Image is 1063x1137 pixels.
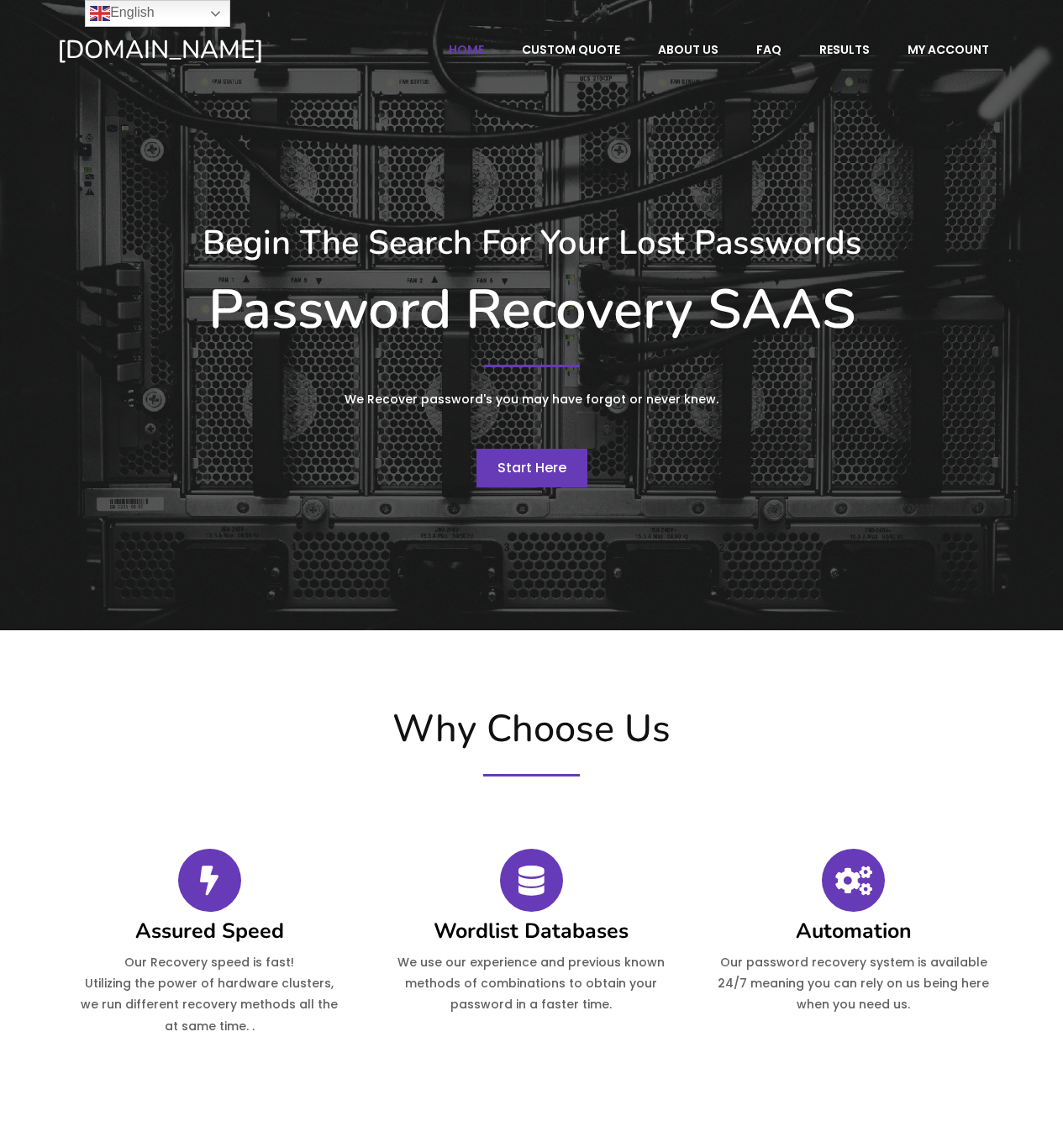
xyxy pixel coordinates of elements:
a: About Us [640,34,736,66]
span: Custom Quote [522,42,620,57]
a: Home [431,34,502,66]
p: We Recover password's you may have forgot or never knew. [217,389,847,410]
a: Custom Quote [504,34,638,66]
span: Results [819,42,870,57]
p: We use our experience and previous known methods of combinations to obtain your password in a fas... [396,952,667,1016]
a: [DOMAIN_NAME] [57,34,379,66]
p: Our Recovery speed is fast! Utilizing the power of hardware clusters, we run different recovery m... [74,952,345,1037]
h4: Assured Speed [74,921,345,942]
span: My account [908,42,989,57]
a: FAQ [739,34,799,66]
a: Start Here [476,449,587,487]
h2: Why Choose Us [49,707,1015,752]
span: FAQ [756,42,781,57]
span: Start Here [497,458,566,477]
h1: Password Recovery SAAS [57,277,1007,343]
a: My account [890,34,1007,66]
h3: Begin The Search For Your Lost Passwords [57,223,1007,263]
h4: Automation [718,921,989,942]
h4: Wordlist Databases [396,921,667,942]
img: en [90,3,110,24]
span: About Us [658,42,718,57]
span: Home [449,42,484,57]
a: Results [802,34,887,66]
p: Our password recovery system is available 24/7 meaning you can rely on us being here when you nee... [718,952,989,1016]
